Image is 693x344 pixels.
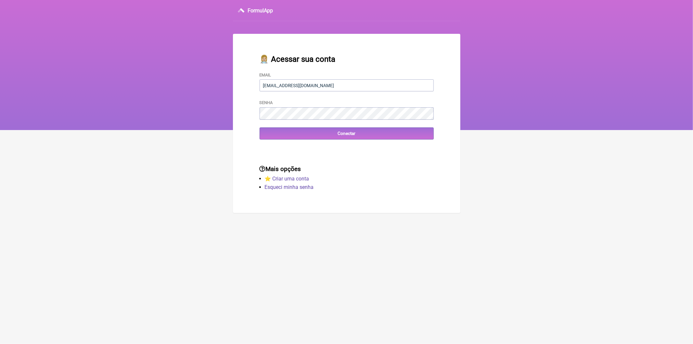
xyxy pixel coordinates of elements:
[248,7,273,14] h3: FormulApp
[265,176,309,182] a: ⭐️ Criar uma conta
[260,73,271,77] label: Email
[260,55,434,64] h2: 👩🏼‍⚕️ Acessar sua conta
[260,165,434,173] h3: Mais opções
[260,100,273,105] label: Senha
[260,127,434,139] input: Conectar
[265,184,314,190] a: Esqueci minha senha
